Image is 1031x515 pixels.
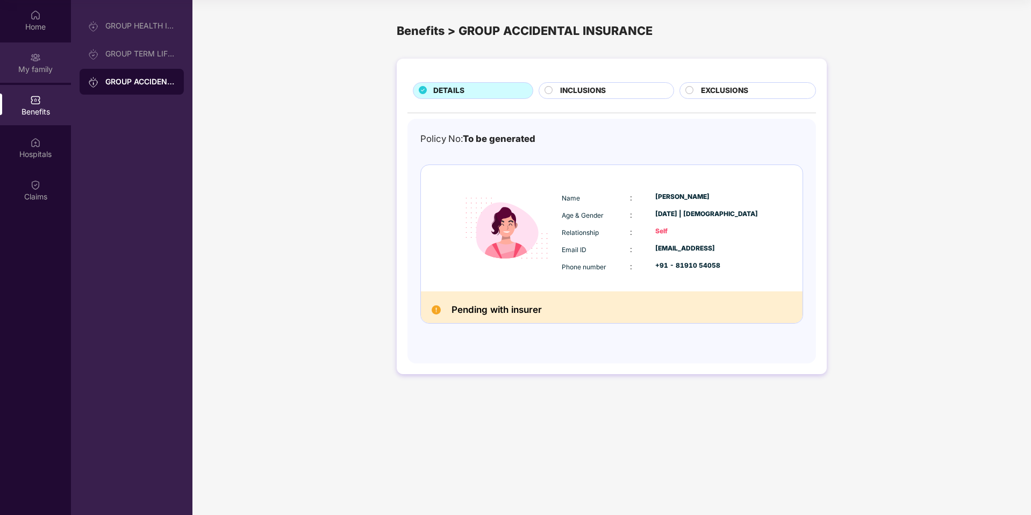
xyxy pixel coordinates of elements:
img: Pending [432,305,441,314]
h2: Pending with insurer [452,302,542,318]
span: EXCLUSIONS [701,85,748,97]
div: [DATE] | [DEMOGRAPHIC_DATA] [655,209,766,219]
img: svg+xml;base64,PHN2ZyBpZD0iQmVuZWZpdHMiIHhtbG5zPSJodHRwOi8vd3d3LnczLm9yZy8yMDAwL3N2ZyIgd2lkdGg9Ij... [30,95,41,105]
span: To be generated [463,133,535,144]
div: GROUP HEALTH INSURANCE [105,22,175,30]
div: Self [655,226,766,237]
div: [PERSON_NAME] [655,192,766,202]
img: svg+xml;base64,PHN2ZyB3aWR0aD0iMjAiIGhlaWdodD0iMjAiIHZpZXdCb3g9IjAgMCAyMCAyMCIgZmlsbD0ibm9uZSIgeG... [88,21,99,32]
span: Phone number [562,263,606,271]
img: svg+xml;base64,PHN2ZyBpZD0iSG9zcGl0YWxzIiB4bWxucz0iaHR0cDovL3d3dy53My5vcmcvMjAwMC9zdmciIHdpZHRoPS... [30,137,41,148]
span: : [630,262,632,271]
img: icon [454,176,559,281]
span: : [630,245,632,254]
span: DETAILS [433,85,464,97]
span: Relationship [562,228,599,237]
span: Name [562,194,580,202]
img: svg+xml;base64,PHN2ZyB3aWR0aD0iMjAiIGhlaWdodD0iMjAiIHZpZXdCb3g9IjAgMCAyMCAyMCIgZmlsbD0ibm9uZSIgeG... [30,52,41,63]
div: GROUP TERM LIFE INSURANCE [105,49,175,58]
img: svg+xml;base64,PHN2ZyB3aWR0aD0iMjAiIGhlaWdodD0iMjAiIHZpZXdCb3g9IjAgMCAyMCAyMCIgZmlsbD0ibm9uZSIgeG... [88,77,99,88]
div: GROUP ACCIDENTAL INSURANCE [105,76,175,87]
img: svg+xml;base64,PHN2ZyB3aWR0aD0iMjAiIGhlaWdodD0iMjAiIHZpZXdCb3g9IjAgMCAyMCAyMCIgZmlsbD0ibm9uZSIgeG... [88,49,99,60]
img: svg+xml;base64,PHN2ZyBpZD0iSG9tZSIgeG1sbnM9Imh0dHA6Ly93d3cudzMub3JnLzIwMDAvc3ZnIiB3aWR0aD0iMjAiIG... [30,10,41,20]
span: Email ID [562,246,586,254]
span: : [630,193,632,202]
div: Benefits > GROUP ACCIDENTAL INSURANCE [397,22,827,40]
span: Age & Gender [562,211,604,219]
span: INCLUSIONS [560,85,606,97]
div: [EMAIL_ADDRESS] [655,244,766,254]
div: +91 - 81910 54058 [655,261,766,271]
span: : [630,210,632,219]
div: Policy No: [420,132,535,146]
img: svg+xml;base64,PHN2ZyBpZD0iQ2xhaW0iIHhtbG5zPSJodHRwOi8vd3d3LnczLm9yZy8yMDAwL3N2ZyIgd2lkdGg9IjIwIi... [30,180,41,190]
span: : [630,227,632,237]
